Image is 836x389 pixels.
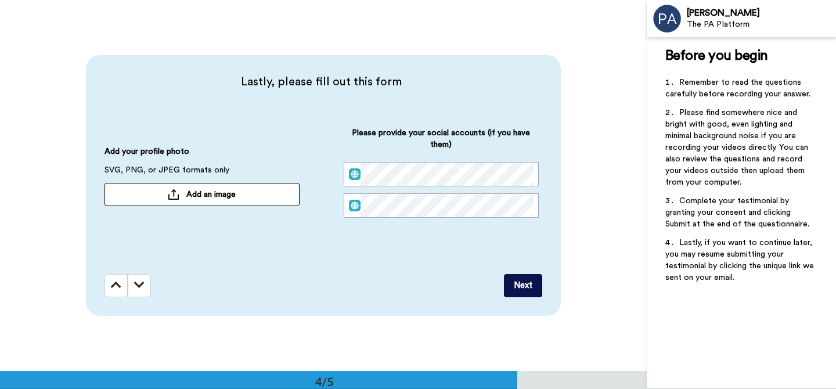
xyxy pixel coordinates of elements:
[687,8,835,19] div: [PERSON_NAME]
[105,164,229,183] span: SVG, PNG, or JPEG formats only
[105,183,300,206] button: Add an image
[687,20,835,30] div: The PA Platform
[504,274,542,297] button: Next
[665,49,768,63] span: Before you begin
[186,189,236,200] span: Add an image
[665,197,809,228] span: Complete your testimonial by granting your consent and clicking Submit at the end of the question...
[349,200,361,211] img: web.svg
[349,168,361,180] img: web.svg
[653,5,681,33] img: Profile Image
[665,239,816,282] span: Lastly, if you want to continue later, you may resume submitting your testimonial by clicking the...
[665,78,810,98] span: Remember to read the questions carefully before recording your answer.
[344,127,539,162] span: Please provide your social accounts (if you have them)
[665,109,810,186] span: Please find somewhere nice and bright with good, even lighting and minimal background noise if yo...
[105,146,189,164] span: Add your profile photo
[105,74,539,90] span: Lastly, please fill out this form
